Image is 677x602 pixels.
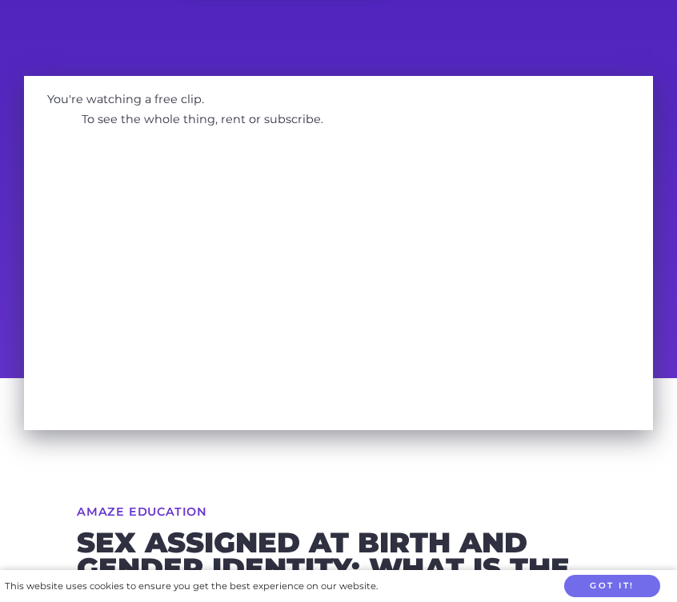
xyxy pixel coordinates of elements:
[564,575,660,598] button: Got it!
[5,578,378,595] div: This website uses cookies to ensure you get the best experience on our website.
[70,108,335,131] p: To see the whole thing, rent or subscribe.
[35,87,215,110] p: You're watching a free clip.
[77,506,207,517] a: Amaze Education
